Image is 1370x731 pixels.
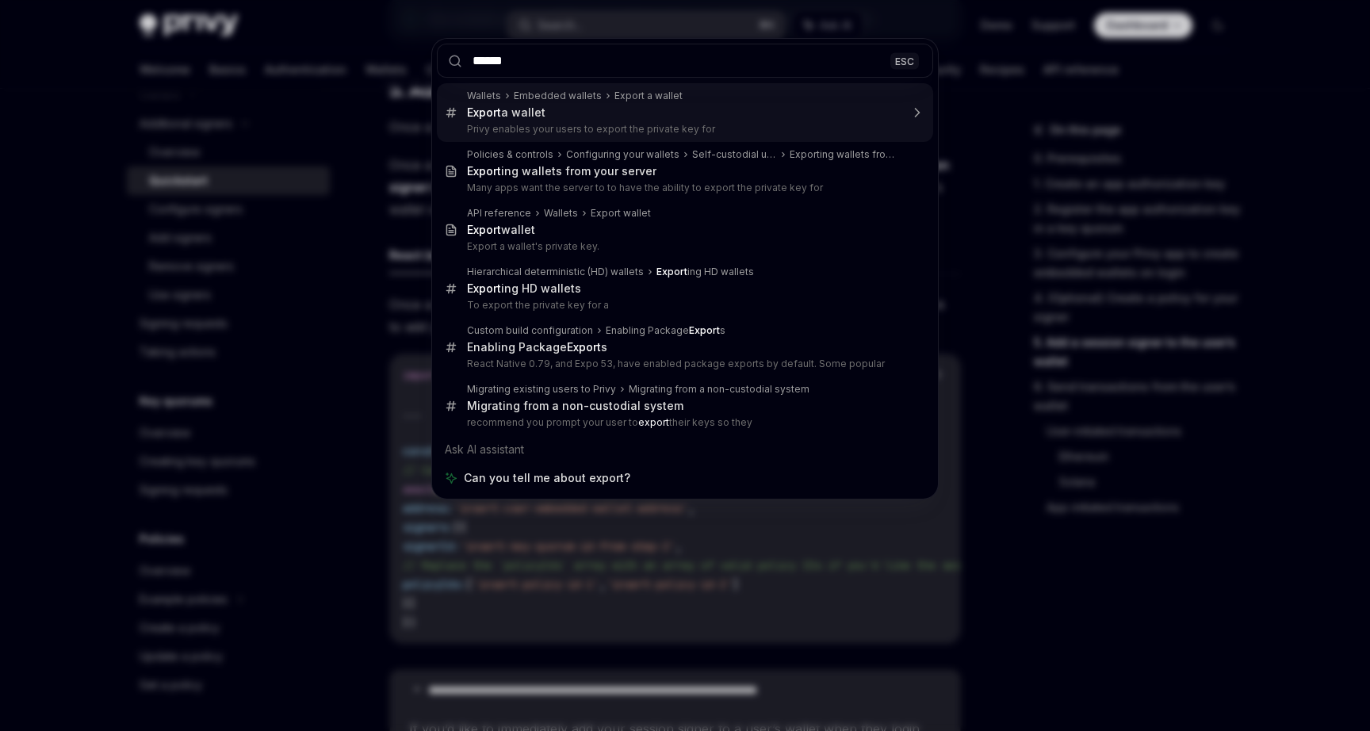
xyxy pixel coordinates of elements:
[467,148,553,161] div: Policies & controls
[467,164,501,178] b: Export
[656,266,687,277] b: Export
[692,148,777,161] div: Self-custodial user wallets
[638,416,669,428] b: export
[544,207,578,220] div: Wallets
[689,324,720,336] b: Export
[606,324,725,337] div: Enabling Package s
[467,399,683,413] div: Migrating from a non-custodial system
[514,90,602,102] div: Embedded wallets
[467,223,501,236] b: Export
[629,383,809,396] div: Migrating from a non-custodial system
[790,148,900,161] div: Exporting wallets from your server
[567,340,601,354] b: Export
[467,123,900,136] p: Privy enables your users to export the private key for
[467,164,656,178] div: ing wallets from your server
[591,207,651,220] div: Export wallet
[890,52,919,69] div: ESC
[467,358,900,370] p: React Native 0.79, and Expo 53, have enabled package exports by default. Some popular
[437,435,933,464] div: Ask AI assistant
[467,324,593,337] div: Custom build configuration
[467,266,644,278] div: Hierarchical deterministic (HD) wallets
[467,105,501,119] b: Export
[467,207,531,220] div: API reference
[467,416,900,429] p: recommend you prompt your user to their keys so they
[467,281,501,295] b: Export
[614,90,683,102] div: Export a wallet
[467,90,501,102] div: Wallets
[464,470,630,486] span: Can you tell me about export?
[566,148,679,161] div: Configuring your wallets
[467,240,900,253] p: Export a wallet's private key.
[656,266,754,278] div: ing HD wallets
[467,105,545,120] div: a wallet
[467,340,607,354] div: Enabling Package s
[467,383,616,396] div: Migrating existing users to Privy
[467,182,900,194] p: Many apps want the server to to have the ability to export the private key for
[467,223,535,237] div: wallet
[467,299,900,312] p: To export the private key for a
[467,281,581,296] div: ing HD wallets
